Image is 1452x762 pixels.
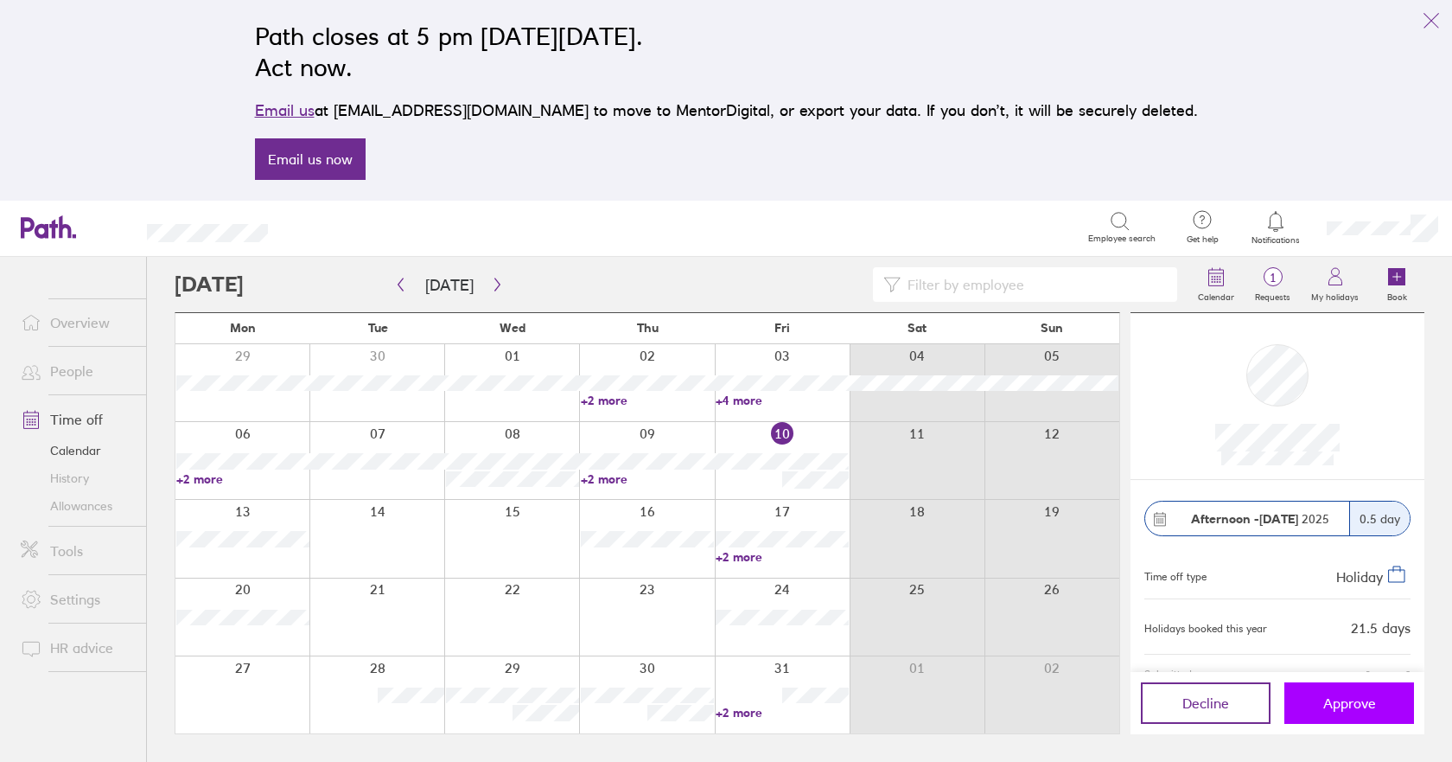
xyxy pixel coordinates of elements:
a: Email us now [255,138,366,180]
div: Holidays booked this year [1144,623,1267,635]
span: Tue [368,321,388,335]
span: Get help [1175,234,1231,245]
div: 0.5 day [1349,502,1410,535]
span: Sat [907,321,927,335]
span: Decline [1182,695,1229,711]
strong: Afternoon - [1191,511,1259,527]
a: +2 more [716,549,849,565]
a: Allowances [7,492,146,520]
a: +4 more [716,393,849,408]
a: Notifications [1248,209,1304,246]
a: People [7,354,146,388]
a: Book [1369,257,1424,312]
div: Time off type [1144,564,1207,585]
a: +2 more [581,471,714,487]
h2: Path closes at 5 pm [DATE][DATE]. Act now. [255,21,1198,83]
button: Decline [1141,682,1270,724]
span: Fri [774,321,790,335]
a: HR advice [7,631,146,665]
a: History [7,464,146,492]
span: Employee search [1088,234,1156,244]
label: Book [1377,287,1417,303]
div: 21.5 days [1351,620,1411,636]
a: +2 more [716,705,849,720]
span: Notifications [1248,235,1304,246]
span: Sun [1041,321,1063,335]
a: Email us [255,101,315,119]
p: at [EMAIL_ADDRESS][DOMAIN_NAME] to move to MentorDigital, or export your data. If you don’t, it w... [255,99,1198,123]
a: Calendar [7,437,146,464]
a: 1Requests [1245,257,1301,312]
span: Wed [500,321,525,335]
a: Calendar [1188,257,1245,312]
button: Approve [1284,682,1414,724]
a: My holidays [1301,257,1369,312]
a: Tools [7,534,146,568]
a: Time off [7,402,146,437]
label: Requests [1245,287,1301,303]
label: My holidays [1301,287,1369,303]
strong: [DATE] [1259,511,1298,527]
span: Thu [637,321,659,335]
a: +2 more [581,393,714,408]
span: 1 [1245,271,1301,285]
span: Holiday [1336,568,1383,586]
span: Submitted on [1144,669,1207,684]
span: Mon [230,321,256,335]
a: Overview [7,305,146,340]
label: Calendar [1188,287,1245,303]
span: Approve [1323,695,1376,711]
div: Search [315,219,359,234]
span: 2025 [1191,512,1329,526]
a: +2 more [176,471,309,487]
input: Filter by employee [901,268,1167,301]
a: Settings [7,582,146,617]
span: [DATE] [1366,669,1411,684]
button: [DATE] [411,271,487,299]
